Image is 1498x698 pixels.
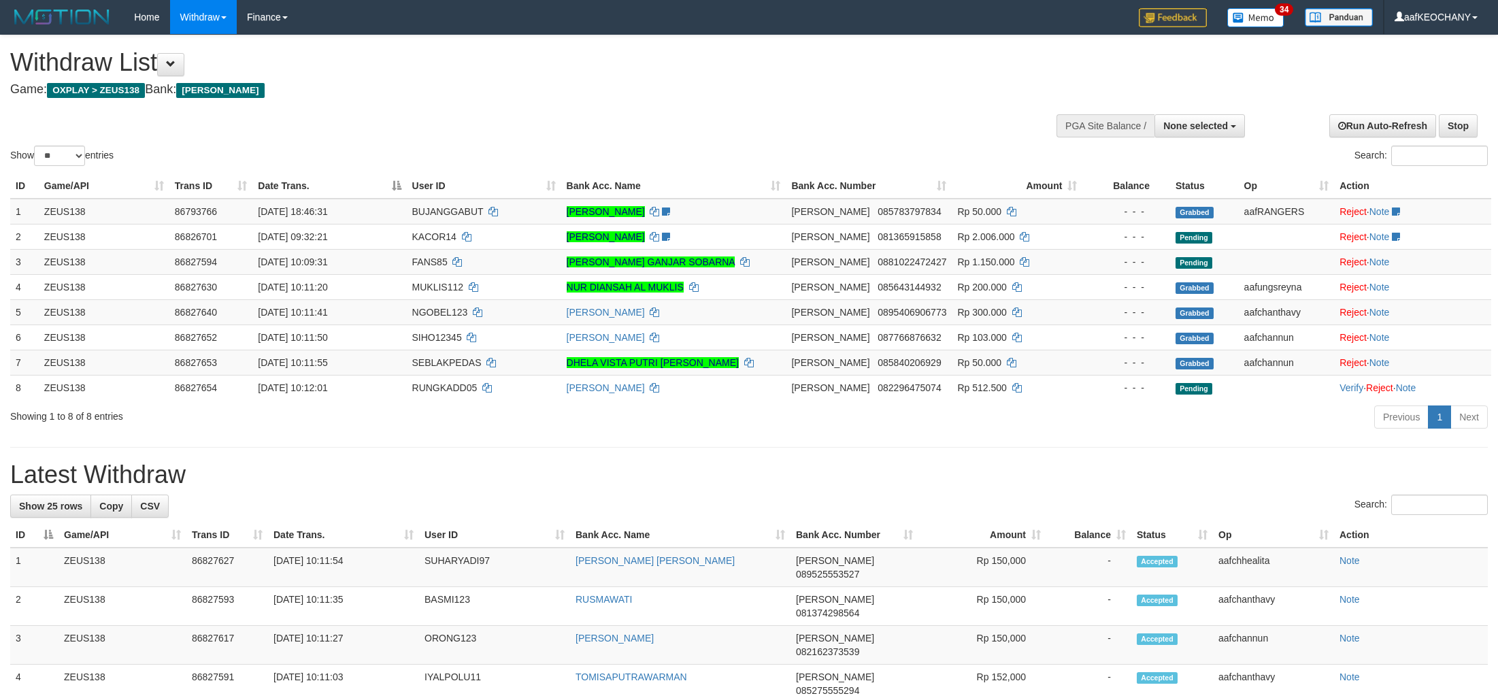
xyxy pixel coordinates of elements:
td: 8 [10,375,39,400]
td: ZEUS138 [59,548,186,587]
img: panduan.png [1305,8,1373,27]
span: [PERSON_NAME] [791,382,869,393]
button: None selected [1154,114,1245,137]
td: · [1334,350,1491,375]
span: Copy 085643144932 to clipboard [878,282,941,293]
td: aafchanthavy [1213,587,1334,626]
span: 86827640 [175,307,217,318]
a: Copy [90,495,132,518]
span: MUKLIS112 [412,282,463,293]
label: Show entries [10,146,114,166]
td: 6 [10,325,39,350]
a: [PERSON_NAME] [567,332,645,343]
span: [PERSON_NAME] [796,594,874,605]
td: 1 [10,199,39,225]
input: Search: [1391,495,1488,515]
label: Search: [1354,146,1488,166]
span: Copy 082296475074 to clipboard [878,382,941,393]
span: NGOBEL123 [412,307,468,318]
span: 86827594 [175,256,217,267]
td: 4 [10,274,39,299]
a: Note [1339,555,1360,566]
span: Accepted [1137,672,1178,684]
a: [PERSON_NAME] [567,206,645,217]
span: Accepted [1137,595,1178,606]
td: · [1334,299,1491,325]
a: Reject [1339,307,1367,318]
div: Showing 1 to 8 of 8 entries [10,404,614,423]
span: Copy 087766876632 to clipboard [878,332,941,343]
a: NUR DIANSAH AL MUKLIS [567,282,684,293]
a: Show 25 rows [10,495,91,518]
td: · [1334,274,1491,299]
th: Status: activate to sort column ascending [1131,522,1213,548]
span: Grabbed [1176,333,1214,344]
span: KACOR14 [412,231,456,242]
span: [DATE] 10:09:31 [258,256,327,267]
h1: Latest Withdraw [10,461,1488,488]
a: Note [1339,594,1360,605]
span: Pending [1176,257,1212,269]
a: RUSMAWATI [576,594,632,605]
th: ID [10,173,39,199]
a: Note [1339,671,1360,682]
a: Note [1369,307,1390,318]
span: [DATE] 09:32:21 [258,231,327,242]
th: Action [1334,522,1488,548]
span: Rp 300.000 [957,307,1006,318]
td: 3 [10,249,39,274]
span: Pending [1176,383,1212,395]
span: Copy 081374298564 to clipboard [796,608,859,618]
div: - - - [1088,331,1165,344]
span: 86827653 [175,357,217,368]
input: Search: [1391,146,1488,166]
td: 5 [10,299,39,325]
th: Action [1334,173,1491,199]
td: · [1334,325,1491,350]
select: Showentries [34,146,85,166]
a: Note [1369,231,1390,242]
a: Reject [1339,282,1367,293]
span: RUNGKADD05 [412,382,478,393]
td: aafchannun [1239,325,1335,350]
td: [DATE] 10:11:27 [268,626,419,665]
th: Trans ID: activate to sort column ascending [186,522,268,548]
span: Copy 085840206929 to clipboard [878,357,941,368]
th: Amount: activate to sort column ascending [952,173,1082,199]
a: Note [1396,382,1416,393]
span: [PERSON_NAME] [796,555,874,566]
h4: Game: Bank: [10,83,985,97]
a: DHELA VISTA PUTRI [PERSON_NAME] [567,357,739,368]
h1: Withdraw List [10,49,985,76]
span: 86826701 [175,231,217,242]
span: Rp 200.000 [957,282,1006,293]
td: · · [1334,375,1491,400]
span: Show 25 rows [19,501,82,512]
th: Op: activate to sort column ascending [1239,173,1335,199]
td: ZEUS138 [39,299,169,325]
a: Note [1369,256,1390,267]
td: Rp 150,000 [918,587,1046,626]
a: [PERSON_NAME] GANJAR SOBARNA [567,256,735,267]
td: · [1334,199,1491,225]
a: Reject [1339,256,1367,267]
span: Rp 50.000 [957,206,1001,217]
td: [DATE] 10:11:54 [268,548,419,587]
span: Copy 085783797834 to clipboard [878,206,941,217]
img: Feedback.jpg [1139,8,1207,27]
td: ZEUS138 [39,274,169,299]
td: 1 [10,548,59,587]
div: - - - [1088,381,1165,395]
span: Pending [1176,232,1212,244]
span: BUJANGGABUT [412,206,484,217]
td: - [1046,587,1131,626]
span: Copy 085275555294 to clipboard [796,685,859,696]
td: · [1334,224,1491,249]
td: - [1046,548,1131,587]
th: User ID: activate to sort column ascending [419,522,570,548]
span: [PERSON_NAME] [791,282,869,293]
div: - - - [1088,280,1165,294]
span: Copy 0895406906773 to clipboard [878,307,946,318]
span: [PERSON_NAME] [796,671,874,682]
td: aafchannun [1213,626,1334,665]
